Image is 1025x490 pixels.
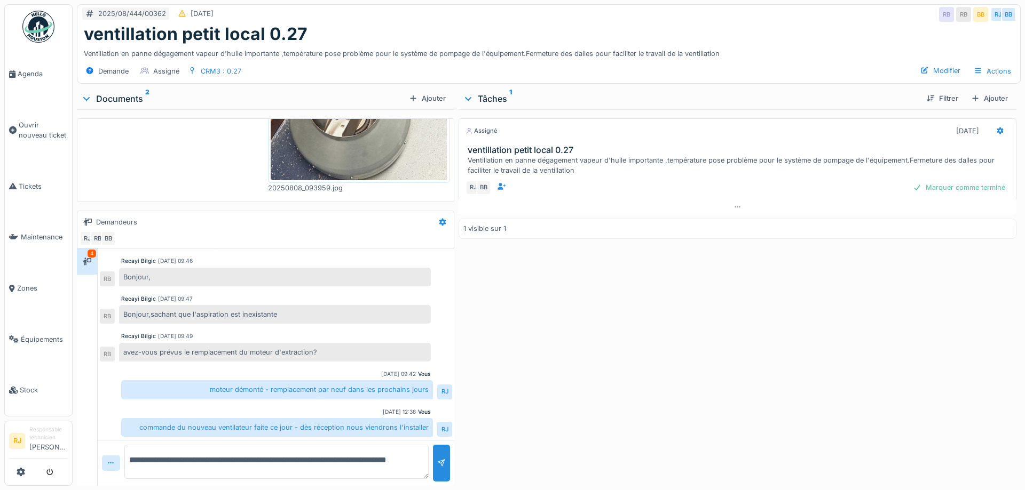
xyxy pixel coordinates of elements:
[466,126,498,135] div: Assigné
[5,161,72,212] a: Tickets
[19,181,68,191] span: Tickets
[119,305,431,324] div: Bonjour,sachant que l'aspiration est inexistante
[383,408,416,416] div: [DATE] 12:38
[437,422,452,437] div: RJ
[100,271,115,286] div: RB
[191,9,214,19] div: [DATE]
[5,49,72,100] a: Agenda
[21,334,68,344] span: Équipements
[119,343,431,362] div: avez-vous prévus le remplacement du moteur d'extraction?
[145,92,149,105] sup: 2
[9,425,68,459] a: RJ Responsable technicien[PERSON_NAME]
[121,257,156,265] div: Recayi Bilgic
[990,7,1005,22] div: RJ
[81,92,405,105] div: Documents
[922,91,963,106] div: Filtrer
[119,268,431,286] div: Bonjour,
[18,69,68,79] span: Agenda
[22,11,54,43] img: Badge_color-CXgf-gQk.svg
[158,295,193,303] div: [DATE] 09:47
[468,155,1012,175] div: Ventillation en panne dégagement vapeur d'huile importante ,température pose problème pour le sys...
[121,332,156,340] div: Recayi Bilgic
[201,66,241,76] div: CRM3 : 0.27
[20,385,68,395] span: Stock
[29,425,68,442] div: Responsable technicien
[88,250,96,258] div: 4
[268,183,450,193] div: 20250808_093959.jpg
[468,145,1012,155] h3: ventillation petit local 0.27
[418,370,431,378] div: Vous
[29,425,68,456] li: [PERSON_NAME]
[84,44,1014,59] div: Ventillation en panne dégagement vapeur d'huile importante ,température pose problème pour le sys...
[476,180,491,195] div: BB
[463,223,506,234] div: 1 visible sur 1
[5,263,72,314] a: Zones
[5,100,72,161] a: Ouvrir nouveau ticket
[5,212,72,263] a: Maintenance
[418,408,431,416] div: Vous
[437,384,452,399] div: RJ
[101,231,116,246] div: BB
[5,314,72,365] a: Équipements
[967,91,1012,106] div: Ajouter
[466,180,480,195] div: RJ
[9,433,25,449] li: RJ
[969,63,1016,79] div: Actions
[381,370,416,378] div: [DATE] 09:42
[98,9,166,19] div: 2025/08/444/00362
[121,418,433,437] div: commande du nouveau ventilateur faite ce jour - dès réception nous viendrons l'installer
[153,66,179,76] div: Assigné
[98,66,129,76] div: Demande
[956,126,979,136] div: [DATE]
[21,232,68,242] span: Maintenance
[100,309,115,324] div: RB
[19,120,68,140] span: Ouvrir nouveau ticket
[121,380,433,399] div: moteur démonté - remplacement par neuf dans les prochains jours
[509,92,512,105] sup: 1
[17,283,68,293] span: Zones
[90,231,105,246] div: RB
[84,24,307,44] h1: ventillation petit local 0.27
[5,365,72,416] a: Stock
[939,7,954,22] div: RB
[973,7,988,22] div: BB
[158,332,193,340] div: [DATE] 09:49
[96,217,137,227] div: Demandeurs
[158,257,193,265] div: [DATE] 09:46
[909,180,1010,195] div: Marquer comme terminé
[121,295,156,303] div: Recayi Bilgic
[1001,7,1016,22] div: BB
[956,7,971,22] div: RB
[100,347,115,362] div: RB
[405,91,450,106] div: Ajouter
[463,92,918,105] div: Tâches
[80,231,94,246] div: RJ
[916,63,965,78] div: Modifier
